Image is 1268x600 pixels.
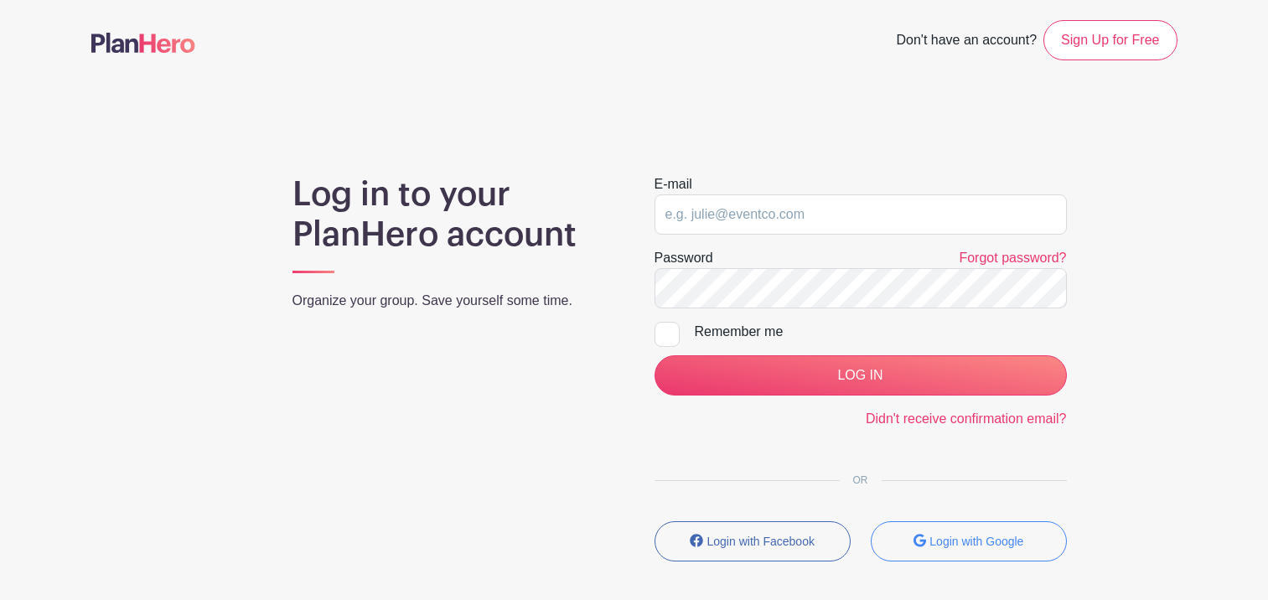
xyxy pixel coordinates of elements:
[959,251,1066,265] a: Forgot password?
[655,248,713,268] label: Password
[896,23,1037,60] span: Don't have an account?
[871,521,1067,561] button: Login with Google
[929,535,1023,548] small: Login with Google
[707,535,815,548] small: Login with Facebook
[292,291,614,311] p: Organize your group. Save yourself some time.
[866,411,1067,426] a: Didn't receive confirmation email?
[840,474,882,486] span: OR
[292,174,614,255] h1: Log in to your PlanHero account
[655,355,1067,396] input: LOG IN
[1043,20,1177,60] a: Sign Up for Free
[655,174,692,194] label: E-mail
[695,322,1067,342] div: Remember me
[655,521,851,561] button: Login with Facebook
[655,194,1067,235] input: e.g. julie@eventco.com
[91,33,195,53] img: logo-507f7623f17ff9eddc593b1ce0a138ce2505c220e1c5a4e2b4648c50719b7d32.svg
